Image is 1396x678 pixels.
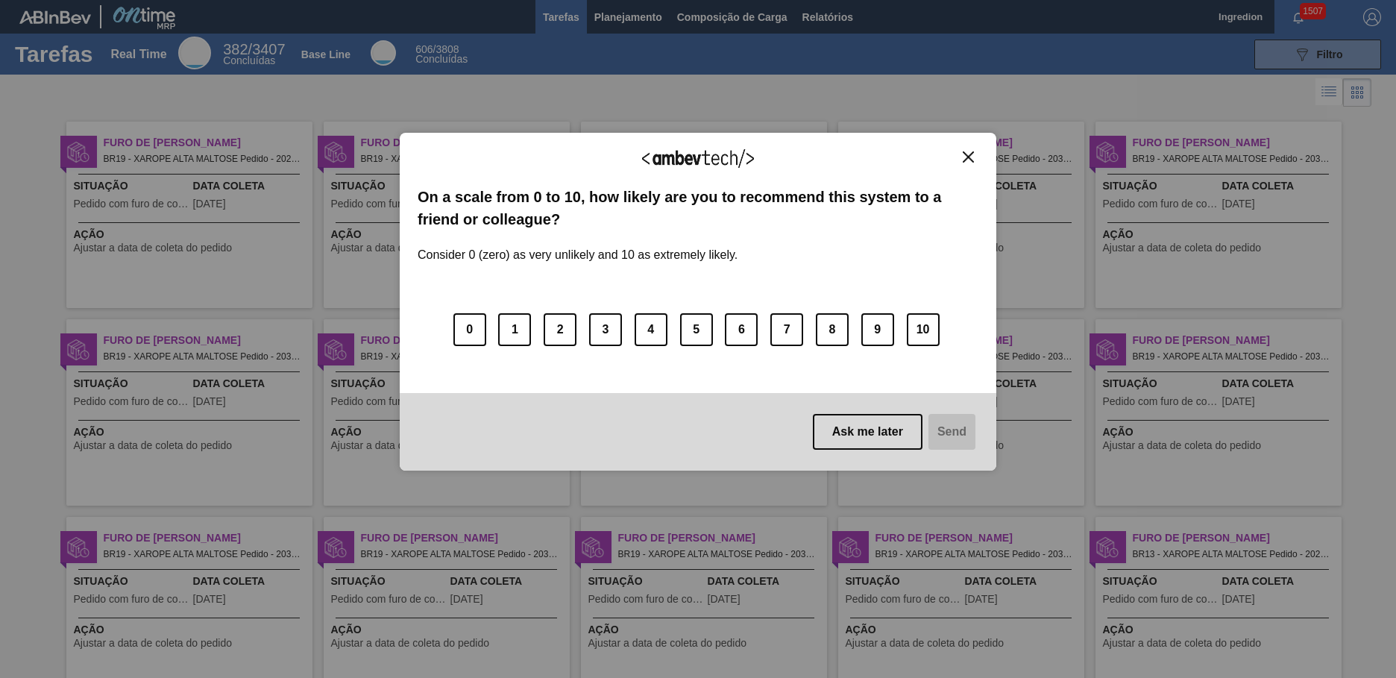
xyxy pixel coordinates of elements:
[498,313,531,346] button: 1
[635,313,667,346] button: 4
[589,313,622,346] button: 3
[907,313,940,346] button: 10
[453,313,486,346] button: 0
[418,186,978,231] label: On a scale from 0 to 10, how likely are you to recommend this system to a friend or colleague?
[418,230,738,262] label: Consider 0 (zero) as very unlikely and 10 as extremely likely.
[680,313,713,346] button: 5
[963,151,974,163] img: Close
[725,313,758,346] button: 6
[544,313,576,346] button: 2
[813,414,922,450] button: Ask me later
[958,151,978,163] button: Close
[770,313,803,346] button: 7
[642,149,754,168] img: Logo Ambevtech
[861,313,894,346] button: 9
[816,313,849,346] button: 8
